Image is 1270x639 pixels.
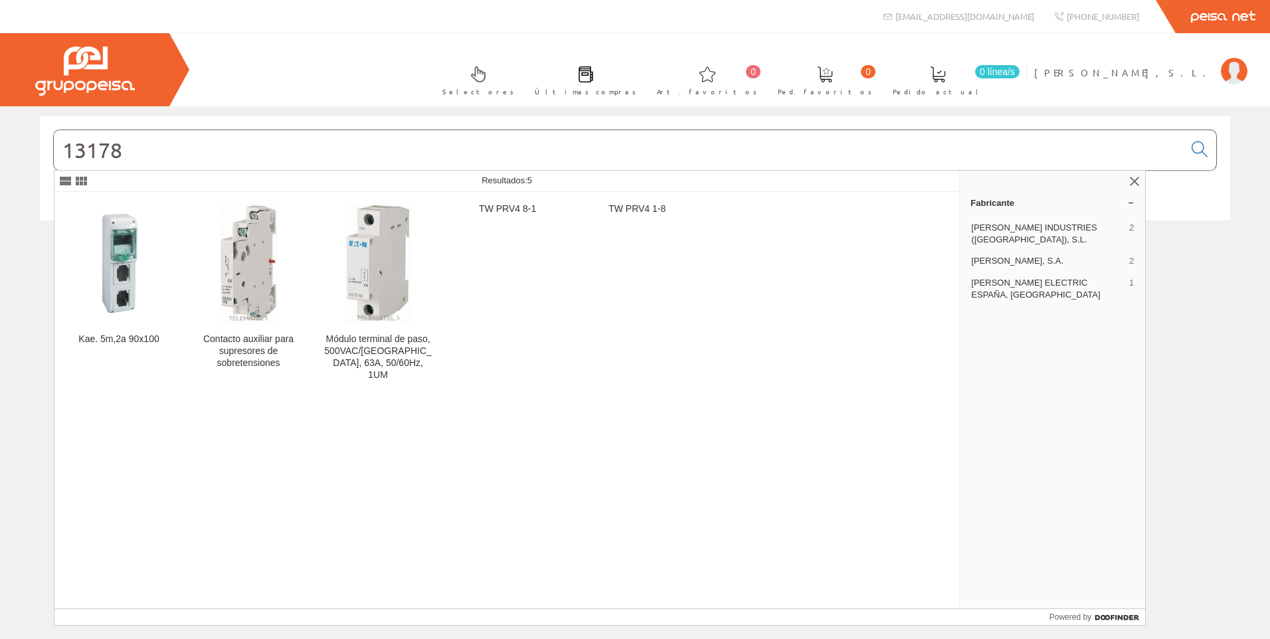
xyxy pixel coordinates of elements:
[893,85,983,98] span: Pedido actual
[1034,66,1214,79] span: [PERSON_NAME], S.L.
[314,193,442,397] a: Módulo terminal de paso, 500VAC/DC, 63A, 50/60Hz, 1UM Módulo terminal de paso, 500VAC/[GEOGRAPHIC...
[657,85,757,98] span: Art. favoritos
[35,46,135,96] img: Grupo Peisa
[527,175,532,185] span: 5
[195,333,302,369] div: Contacto auxiliar para supresores de sobretensiones
[1067,11,1139,22] span: [PHONE_NUMBER]
[54,193,183,397] a: Kae. 5m,2a 90x100 Kae. 5m,2a 90x100
[54,130,1184,170] input: Buscar...
[1129,222,1134,246] span: 2
[442,85,514,98] span: Selectores
[971,222,1124,246] span: [PERSON_NAME] INDUSTRIES ([GEOGRAPHIC_DATA]), S.L.
[521,55,643,104] a: Últimas compras
[345,203,410,323] img: Módulo terminal de paso, 500VAC/DC, 63A, 50/60Hz, 1UM
[861,65,875,78] span: 0
[1034,55,1247,68] a: [PERSON_NAME], S.L.
[454,203,561,215] div: TW PRV4 8-1
[971,277,1124,301] span: [PERSON_NAME] ELECTRIC ESPAÑA, [GEOGRAPHIC_DATA]
[971,255,1124,267] span: [PERSON_NAME], S.A.
[975,65,1020,78] span: 0 línea/s
[1049,609,1146,625] a: Powered by
[40,237,1230,248] div: © Grupo Peisa
[324,333,432,381] div: Módulo terminal de paso, 500VAC/[GEOGRAPHIC_DATA], 63A, 50/60Hz, 1UM
[219,203,278,323] img: Contacto auxiliar para supresores de sobretensiones
[65,209,173,317] img: Kae. 5m,2a 90x100
[778,85,872,98] span: Ped. favoritos
[443,193,572,397] a: TW PRV4 8-1
[1129,277,1134,301] span: 1
[746,65,761,78] span: 0
[429,55,521,104] a: Selectores
[895,11,1034,22] span: [EMAIL_ADDRESS][DOMAIN_NAME]
[482,175,532,185] span: Resultados:
[535,85,636,98] span: Últimas compras
[184,193,313,397] a: Contacto auxiliar para supresores de sobretensiones Contacto auxiliar para supresores de sobreten...
[1129,255,1134,267] span: 2
[583,203,691,215] div: TW PRV4 1-8
[960,192,1145,213] a: Fabricante
[65,333,173,345] div: Kae. 5m,2a 90x100
[1049,611,1091,623] span: Powered by
[573,193,701,397] a: TW PRV4 1-8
